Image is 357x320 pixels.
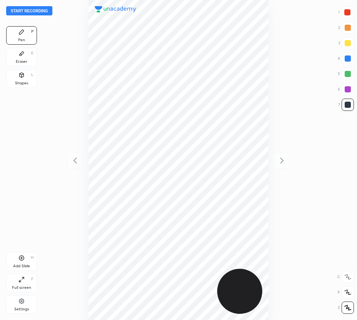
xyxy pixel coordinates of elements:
[31,256,34,260] div: H
[338,22,354,34] div: 2
[15,81,28,85] div: Shapes
[18,38,25,42] div: Pen
[31,30,34,34] div: P
[13,264,30,268] div: Add Slide
[31,51,34,55] div: E
[12,286,31,290] div: Full screen
[6,6,52,15] button: Start recording
[337,286,354,298] div: X
[338,37,354,49] div: 3
[338,83,354,95] div: 6
[31,277,34,281] div: F
[338,6,354,18] div: 1
[337,271,354,283] div: C
[338,302,354,314] div: Z
[95,6,136,12] img: logo.38c385cc.svg
[338,52,354,65] div: 4
[14,307,29,311] div: Settings
[338,99,354,111] div: 7
[31,73,34,77] div: L
[16,60,27,64] div: Eraser
[338,68,354,80] div: 5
